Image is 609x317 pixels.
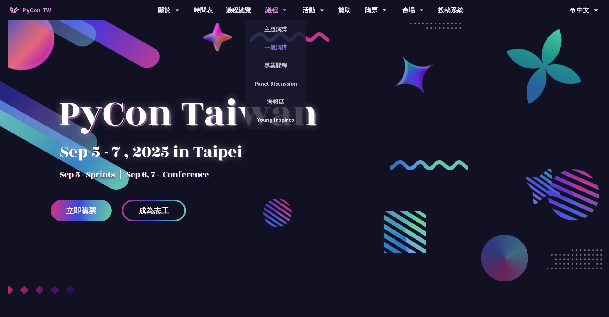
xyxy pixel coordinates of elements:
[122,200,186,221] a: 成為志工
[245,22,306,37] a: 主題演講
[3,2,57,18] a: PyCon TW
[245,112,306,127] a: Young Inspires
[245,94,306,109] a: 海報展
[10,7,19,13] img: Home icon of PyCon TW 2025
[245,76,306,91] a: Panel Discussion
[139,207,169,215] span: 成為志工
[245,58,306,73] a: 專業課程
[570,8,577,13] img: Locale Icon
[390,160,469,170] img: curly-2.e802c9f.png
[66,207,96,215] span: 立即購票
[22,5,51,15] span: PyCon TW
[245,40,306,55] a: 一般演講
[51,200,112,221] a: 立即購票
